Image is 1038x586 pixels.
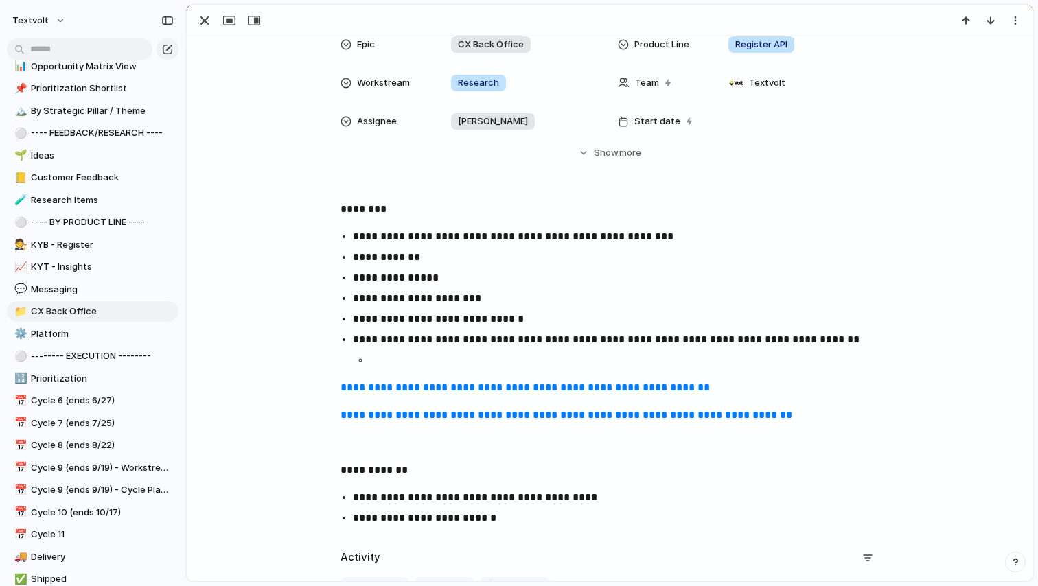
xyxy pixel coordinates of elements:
[7,167,178,188] a: 📒Customer Feedback
[7,212,178,233] a: ⚪---- BY PRODUCT LINE ----
[14,126,24,141] div: ⚪
[14,215,24,231] div: ⚪
[14,326,24,342] div: ⚙️
[7,413,178,434] a: 📅Cycle 7 (ends 7/25)
[14,81,24,97] div: 📌
[31,171,174,185] span: Customer Feedback
[14,192,24,208] div: 🧪
[14,237,24,253] div: 🧑‍⚖️
[7,56,178,77] a: 📊Opportunity Matrix View
[14,148,24,163] div: 🌱
[7,257,178,277] a: 📈KYT - Insights
[458,76,499,90] span: Research
[458,38,524,51] span: CX Back Office
[12,194,26,207] button: 🧪
[12,283,26,296] button: 💬
[31,417,174,430] span: Cycle 7 (ends 7/25)
[31,126,174,140] span: ---- FEEDBACK/RESEARCH ----
[31,461,174,475] span: Cycle 9 (ends 9/19) - Workstreams
[7,458,178,478] a: 📅Cycle 9 (ends 9/19) - Workstreams
[619,146,641,160] span: more
[7,78,178,99] a: 📌Prioritization Shortlist
[31,372,174,386] span: Prioritization
[7,145,178,166] a: 🌱Ideas
[31,215,174,229] span: ---- BY PRODUCT LINE ----
[12,327,26,341] button: ⚙️
[7,324,178,344] a: ⚙️Platform
[6,10,73,32] button: textvolt
[634,115,680,128] span: Start date
[31,305,174,318] span: CX Back Office
[31,238,174,252] span: KYB - Register
[31,149,174,163] span: Ideas
[735,38,787,51] span: Register API
[7,480,178,500] a: 📅Cycle 9 (ends 9/19) - Cycle Planning
[14,281,24,297] div: 💬
[14,371,24,386] div: 🔢
[12,417,26,430] button: 📅
[31,349,174,363] span: -------- EXECUTION --------
[12,60,26,73] button: 📊
[14,460,24,476] div: 📅
[7,301,178,322] a: 📁CX Back Office
[31,394,174,408] span: Cycle 6 (ends 6/27)
[634,38,689,51] span: Product Line
[14,415,24,431] div: 📅
[7,279,178,300] a: 💬Messaging
[458,115,528,128] span: [PERSON_NAME]
[7,190,178,211] a: 🧪Research Items
[14,438,24,454] div: 📅
[635,76,659,90] span: Team
[12,305,26,318] button: 📁
[12,149,26,163] button: 🌱
[341,550,380,565] h2: Activity
[7,390,178,411] a: 📅Cycle 6 (ends 6/27)
[14,304,24,320] div: 📁
[14,259,24,275] div: 📈
[12,215,26,229] button: ⚪
[7,368,178,389] a: 🔢Prioritization
[12,238,26,252] button: 🧑‍⚖️
[31,194,174,207] span: Research Items
[357,115,397,128] span: Assignee
[357,76,410,90] span: Workstream
[31,283,174,296] span: Messaging
[7,123,178,143] a: ⚪---- FEEDBACK/RESEARCH ----
[14,482,24,498] div: 📅
[14,349,24,364] div: ⚪
[31,438,174,452] span: Cycle 8 (ends 8/22)
[31,327,174,341] span: Platform
[7,435,178,456] a: 📅Cycle 8 (ends 8/22)
[12,372,26,386] button: 🔢
[7,101,178,121] a: 🏔️By Strategic Pillar / Theme
[357,38,375,51] span: Epic
[14,170,24,186] div: 📒
[7,346,178,366] a: ⚪-------- EXECUTION --------
[14,58,24,74] div: 📊
[12,14,49,27] span: textvolt
[594,146,619,160] span: Show
[12,461,26,475] button: 📅
[12,394,26,408] button: 📅
[341,141,879,165] button: Showmore
[12,438,26,452] button: 📅
[31,60,174,73] span: Opportunity Matrix View
[12,260,26,274] button: 📈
